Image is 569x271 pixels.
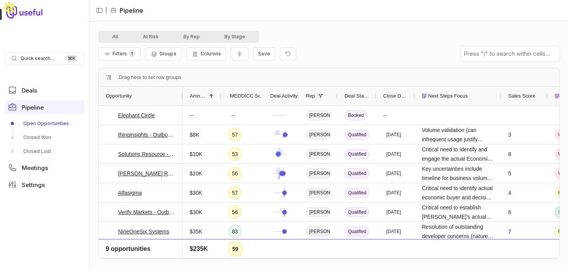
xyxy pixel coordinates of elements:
span: Qualified [344,149,369,159]
span: $30K [190,208,202,217]
span: $10K [190,149,202,159]
span: Save [258,51,270,57]
span: Pipeline [22,105,44,110]
button: By Rep [171,32,212,41]
span: [PERSON_NAME] [306,226,331,237]
span: Columns [201,51,221,57]
span: 8 [508,149,511,159]
div: -- [376,106,415,125]
span: $35K [190,227,202,236]
span: Quick search... [21,55,54,62]
div: 56 [232,169,238,178]
span: Filters [113,51,127,57]
button: At Risk [130,32,171,41]
button: Create a new saved view [253,47,275,60]
span: Groups [159,51,177,57]
span: [PERSON_NAME] [306,246,331,256]
time: [DATE] [386,151,401,157]
a: Deals [5,83,84,97]
a: Closed Lost [5,145,84,158]
div: 56 [232,208,238,217]
span: Critical need to identify actual economic buyer and decision-making authority beyond [PERSON_NAME... [422,184,494,202]
span: $30K [190,188,202,197]
span: 4 [508,188,511,197]
a: Elephant Circle [118,111,155,120]
span: Sales Score [508,91,535,101]
span: Fair [558,248,566,254]
a: Settings [5,178,84,192]
span: Next Steps Focus [428,91,468,101]
div: MEDDICC Score [228,87,253,105]
span: Deals [22,87,37,93]
span: [PERSON_NAME] [306,130,331,140]
div: 57 [232,188,238,197]
div: Row Groups [119,73,181,82]
span: Rep [306,91,315,101]
time: [DATE] [386,190,401,196]
span: Close Date [383,91,408,101]
span: Opportunity [106,91,132,101]
time: [DATE] [386,228,401,235]
span: 6 [508,208,511,217]
span: Qualified [344,188,369,198]
span: Volume validation (can infrequent usage justify platform investment?), project timing clarity (wh... [422,125,494,144]
span: Deal Activity [270,91,298,101]
div: 83 [232,227,238,236]
a: Open Opportunities [5,117,84,130]
time: [DATE] [386,132,401,138]
span: [PERSON_NAME] [306,110,331,120]
div: -- [231,111,235,120]
div: 50 [232,246,238,256]
div: Next Steps Focus [422,87,494,105]
a: thinqinsights - Outbound [118,130,176,139]
span: Booked [344,110,367,120]
span: Qualified [344,168,369,178]
input: Press "/" to search within cells... [461,46,560,62]
a: Meetings [5,161,84,175]
a: Solutions Resource - Outbound [118,149,176,159]
span: -- [190,111,193,120]
button: Reset view [280,47,296,61]
time: [DATE] [386,209,401,215]
div: 57 [232,130,238,139]
span: 5 [508,169,511,178]
span: Fair [558,190,566,196]
span: Qualified [344,207,369,217]
span: Resolution of outstanding developer concerns (nature and timeline unclear), completion of account... [422,222,494,241]
a: Pipeline [5,100,84,114]
span: [PERSON_NAME] [306,207,331,217]
span: 3 [508,130,511,139]
span: 1 [129,50,135,57]
time: [DATE] [386,248,401,254]
button: Group Pipeline [145,47,182,60]
span: Fair [558,228,566,235]
span: [PERSON_NAME] [306,188,331,198]
span: Qualified [344,226,369,237]
button: Columns [186,47,226,60]
span: MEDDICC Score [230,91,268,101]
span: Critical need to identify and engage the actual Economic Buyer - [PERSON_NAME]'s boss - to unders... [422,145,494,163]
span: $10K [190,169,202,178]
a: [PERSON_NAME] Research Associates - Outbound [118,169,176,178]
span: Deal Stage [344,91,369,101]
span: Amount [190,91,206,101]
a: Verify Markets - Outbound [118,208,176,217]
span: Qualified [344,246,369,256]
span: Meetings [22,165,48,171]
span: Settings [22,182,45,188]
a: Closed Won [5,131,84,144]
span: Drag here to set row groups [119,73,181,82]
button: Filter Pipeline [98,47,141,60]
a: Alfasigma [118,188,142,197]
span: [PERSON_NAME] [306,168,331,178]
a: [PERSON_NAME] International [118,246,176,256]
span: [PERSON_NAME] [306,149,331,159]
span: 7 [508,227,511,236]
kbd: ⌘ K [65,55,78,62]
button: Collapse all rows [231,47,249,61]
time: [DATE] [386,170,401,177]
span: Critical need to establish [PERSON_NAME]'s actual decision-making authority and organizational ro... [422,203,494,221]
span: 7 [508,246,511,256]
span: Critical need to identify and engage the actual Economic Buyers (company partners) directly rathe... [422,242,494,260]
a: NineOneSix Systems [118,227,169,236]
